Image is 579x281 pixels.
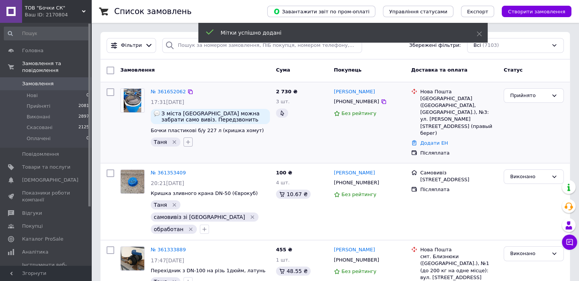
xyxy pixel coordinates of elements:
span: Оплачені [27,135,51,142]
span: самовивіз зі [GEOGRAPHIC_DATA] [154,214,245,220]
span: Всі [474,42,481,49]
span: [DEMOGRAPHIC_DATA] [22,177,78,184]
span: Головна [22,47,43,54]
span: Нові [27,92,38,99]
span: Замовлення та повідомлення [22,60,91,74]
span: 4 шт. [276,180,290,185]
span: Скасовані [27,124,53,131]
span: Кришка зливного крана DN-50 (Єврокуб) [151,190,258,196]
span: Каталог ProSale [22,236,63,243]
input: Пошук за номером замовлення, ПІБ покупця, номером телефону, Email, номером накладної [162,38,362,53]
a: № 361333889 [151,247,186,252]
span: 3 шт. [276,99,290,104]
span: Інструменти веб-майстра та SEO [22,262,70,275]
span: Управління статусами [389,9,447,14]
div: Виконано [510,250,548,258]
span: Товари та послуги [22,164,70,171]
span: 2125 [78,124,89,131]
span: Створити замовлення [508,9,565,14]
a: Фото товару [120,246,145,271]
button: Створити замовлення [502,6,571,17]
img: Фото товару [121,170,144,193]
a: № 361652062 [151,89,186,94]
span: Статус [504,67,523,73]
span: 0 [86,92,89,99]
span: 17:31[DATE] [151,99,184,105]
svg: Видалити мітку [171,139,177,145]
a: [PERSON_NAME] [334,169,375,177]
span: Покупці [22,223,43,230]
span: Замовлення [22,80,54,87]
a: Фото товару [120,88,145,113]
div: Ваш ID: 2170804 [25,11,91,18]
span: Фільтри [121,42,142,49]
button: Управління статусами [383,6,453,17]
div: 10.67 ₴ [276,190,311,199]
span: Повідомлення [22,151,59,158]
span: Показники роботи компанії [22,190,70,203]
span: обработан [154,226,183,232]
span: Аналітика [22,249,48,255]
span: 100 ₴ [276,170,292,176]
div: [GEOGRAPHIC_DATA] ([GEOGRAPHIC_DATA], [GEOGRAPHIC_DATA].), №3: ул. [PERSON_NAME][STREET_ADDRESS] ... [420,95,498,137]
span: 2897 [78,113,89,120]
div: Самовивіз [420,169,498,176]
a: № 361353409 [151,170,186,176]
span: Збережені фільтри: [409,42,461,49]
div: [PHONE_NUMBER] [332,255,381,265]
div: Мітки успішно додані [221,29,458,37]
svg: Видалити мітку [249,214,255,220]
div: Нова Пошта [420,88,498,95]
div: [PHONE_NUMBER] [332,97,381,107]
span: 2 730 ₴ [276,89,297,94]
svg: Видалити мітку [188,226,194,232]
span: 1 шт. [276,257,290,263]
div: 48.55 ₴ [276,267,311,276]
div: Виконано [510,173,548,181]
span: Відгуки [22,210,42,217]
input: Пошук [4,27,90,40]
span: Без рейтингу [341,268,376,274]
img: Фото товару [124,89,142,112]
div: Прийнято [510,92,548,100]
img: :speech_balloon: [154,110,160,117]
span: Експорт [467,9,488,14]
a: Додати ЕН [420,140,448,146]
a: Фото товару [120,169,145,194]
span: Таня [154,139,167,145]
span: Замовлення [120,67,155,73]
span: Без рейтингу [341,192,376,197]
a: Бочки пластикові б/у 227 л (кришка хомут) [151,128,264,133]
a: [PERSON_NAME] [334,88,375,96]
div: Післяплата [420,186,498,193]
svg: Видалити мітку [171,202,177,208]
span: Покупець [334,67,362,73]
img: Фото товару [121,247,144,270]
span: 17:47[DATE] [151,257,184,263]
a: Перехідник з DN-100 на різь 1дюйм, латунь [151,268,265,273]
span: Виконані [27,113,50,120]
span: Прийняті [27,103,50,110]
a: Створити замовлення [494,8,571,14]
span: Без рейтингу [341,110,376,116]
span: 0 [86,135,89,142]
span: (7103) [482,42,499,48]
button: Чат з покупцем [562,235,577,250]
div: Післяплата [420,150,498,156]
span: З міста [GEOGRAPHIC_DATA] можна забрати само вивіз. Передзвонить [161,110,267,123]
span: Доставка та оплата [411,67,467,73]
span: Cума [276,67,290,73]
button: Експорт [461,6,494,17]
span: 2081 [78,103,89,110]
button: Завантажити звіт по пром-оплаті [267,6,375,17]
span: Таня [154,202,167,208]
div: [PHONE_NUMBER] [332,178,381,188]
span: 20:21[DATE] [151,180,184,186]
div: смт. Близнюки ([GEOGRAPHIC_DATA].), №1 (до 200 кг на одне місце): вул. [STREET_ADDRESS] [420,253,498,281]
span: 455 ₴ [276,247,292,252]
div: Нова Пошта [420,246,498,253]
div: [STREET_ADDRESS] [420,176,498,183]
h1: Список замовлень [114,7,191,16]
